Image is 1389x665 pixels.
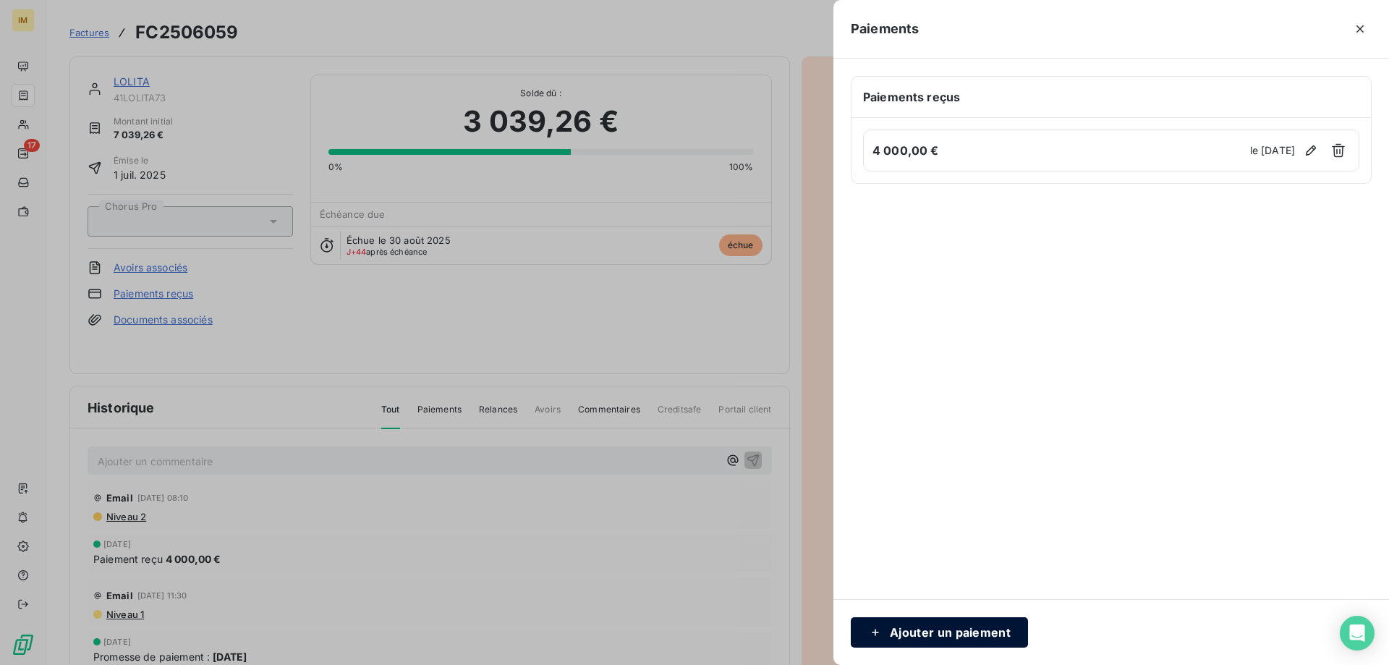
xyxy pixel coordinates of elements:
[851,19,919,39] h5: Paiements
[851,617,1028,648] button: Ajouter un paiement
[1340,616,1375,651] div: Open Intercom Messenger
[1250,143,1295,158] span: le [DATE]
[863,88,1359,106] h6: Paiements reçus
[872,142,1246,159] h6: 4 000,00 €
